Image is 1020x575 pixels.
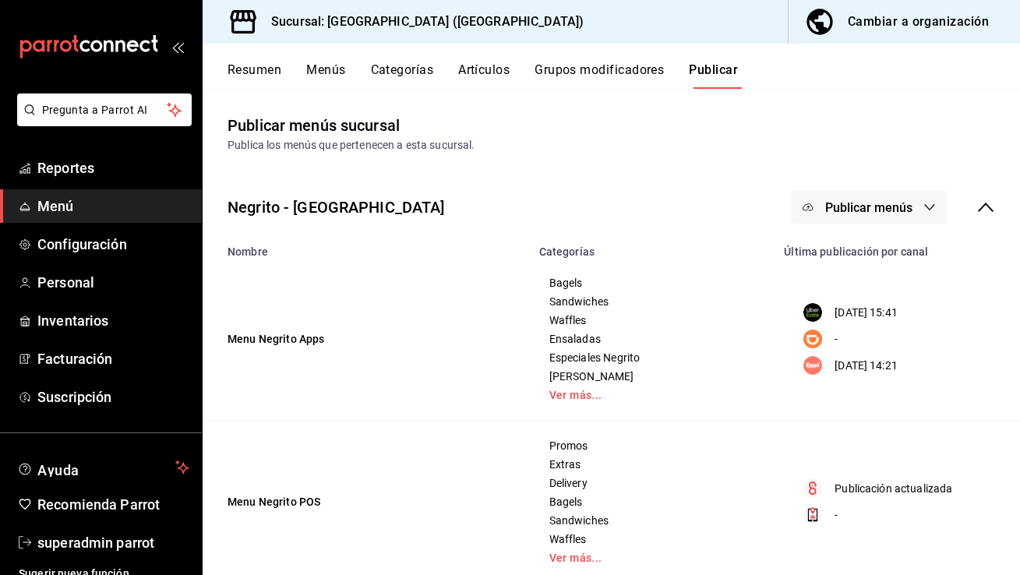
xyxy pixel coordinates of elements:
p: - [835,507,838,524]
span: Delivery [549,478,756,489]
span: Ayuda [37,458,169,477]
span: Especiales Negrito [549,352,756,363]
a: Pregunta a Parrot AI [11,113,192,129]
span: Sandwiches [549,515,756,526]
a: Ver más... [549,390,756,400]
button: Grupos modificadores [535,62,664,89]
div: Publicar menús sucursal [228,114,400,137]
th: Nombre [203,236,530,258]
span: Ensaladas [549,333,756,344]
p: [DATE] 15:41 [835,305,898,321]
span: Waffles [549,534,756,545]
span: Reportes [37,157,189,178]
span: Promos [549,440,756,451]
th: Categorías [530,236,775,258]
button: open_drawer_menu [171,41,184,53]
div: navigation tabs [228,62,1020,89]
span: Menú [37,196,189,217]
span: Bagels [549,277,756,288]
span: superadmin parrot [37,532,189,553]
div: Publica los menús que pertenecen a esta sucursal. [228,137,995,153]
button: Artículos [458,62,510,89]
span: [PERSON_NAME] [549,371,756,382]
button: Publicar [689,62,738,89]
span: Pregunta a Parrot AI [42,102,168,118]
a: Ver más... [549,552,756,563]
span: Extras [549,459,756,470]
div: Negrito - [GEOGRAPHIC_DATA] [228,196,445,219]
button: Pregunta a Parrot AI [17,93,192,126]
span: Personal [37,272,189,293]
p: [DATE] 14:21 [835,358,898,374]
span: Inventarios [37,310,189,331]
span: Publicar menús [825,200,912,215]
th: Última publicación por canal [775,236,1020,258]
button: Categorías [371,62,434,89]
span: Sandwiches [549,296,756,307]
div: Cambiar a organización [848,11,989,33]
td: Menu Negrito Apps [203,258,530,421]
p: - [835,331,838,347]
p: Publicación actualizada [835,481,952,497]
span: Facturación [37,348,189,369]
button: Resumen [228,62,281,89]
span: Configuración [37,234,189,255]
span: Waffles [549,315,756,326]
span: Suscripción [37,386,189,407]
button: Menús [306,62,345,89]
button: Publicar menús [791,191,947,224]
span: Bagels [549,496,756,507]
h3: Sucursal: [GEOGRAPHIC_DATA] ([GEOGRAPHIC_DATA]) [259,12,584,31]
span: Recomienda Parrot [37,494,189,515]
